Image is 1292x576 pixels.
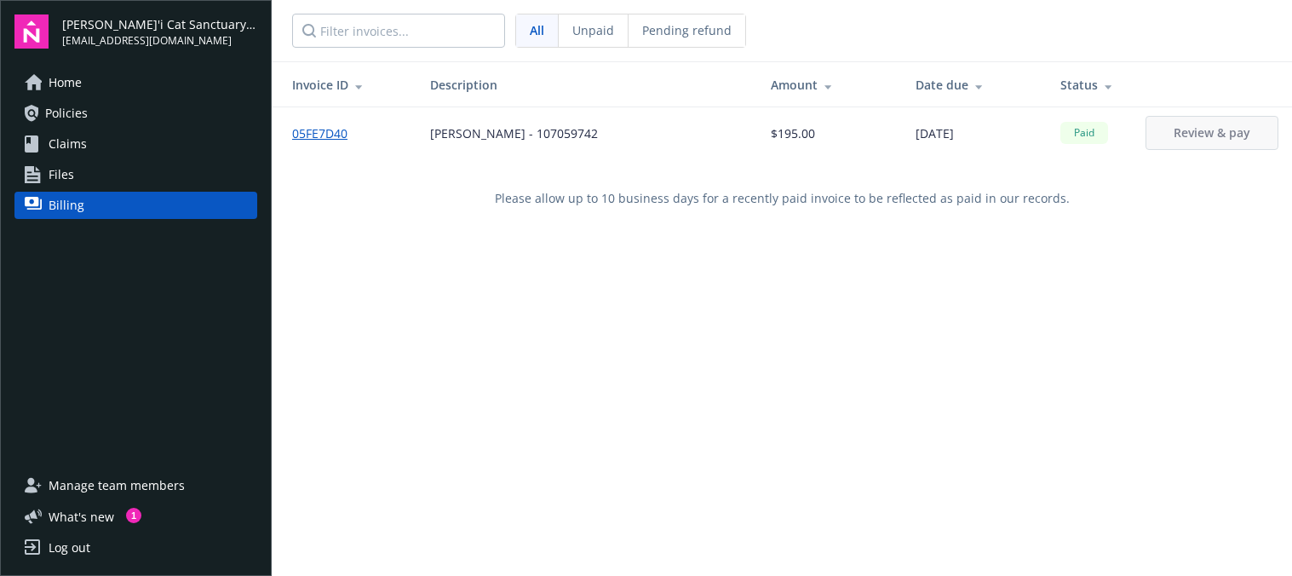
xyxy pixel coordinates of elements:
[14,472,257,499] a: Manage team members
[1146,116,1278,150] button: Review & pay
[49,130,87,158] span: Claims
[572,21,614,39] span: Unpaid
[14,161,257,188] a: Files
[62,15,257,33] span: [PERSON_NAME]'i Cat Sanctuary, Inc.
[272,158,1292,238] div: Please allow up to 10 business days for a recently paid invoice to be reflected as paid in our re...
[49,192,84,219] span: Billing
[49,508,114,526] span: What ' s new
[14,69,257,96] a: Home
[292,76,403,94] div: Invoice ID
[14,192,257,219] a: Billing
[530,21,544,39] span: All
[292,14,505,48] input: Filter invoices...
[14,100,257,127] a: Policies
[14,508,141,526] button: What's new1
[642,21,732,39] span: Pending refund
[430,76,744,94] div: Description
[49,69,82,96] span: Home
[771,124,815,142] span: $195.00
[1174,124,1250,141] span: Review & pay
[49,534,90,562] div: Log out
[771,76,888,94] div: Amount
[45,100,88,127] span: Policies
[916,76,1033,94] div: Date due
[49,161,74,188] span: Files
[49,472,185,499] span: Manage team members
[292,124,361,142] a: 05FE7D40
[62,14,257,49] button: [PERSON_NAME]'i Cat Sanctuary, Inc.[EMAIL_ADDRESS][DOMAIN_NAME]
[430,124,598,142] div: [PERSON_NAME] - 107059742
[916,124,954,142] span: [DATE]
[14,14,49,49] img: navigator-logo.svg
[126,508,141,523] div: 1
[1060,76,1118,94] div: Status
[14,130,257,158] a: Claims
[1067,125,1101,141] span: Paid
[62,33,257,49] span: [EMAIL_ADDRESS][DOMAIN_NAME]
